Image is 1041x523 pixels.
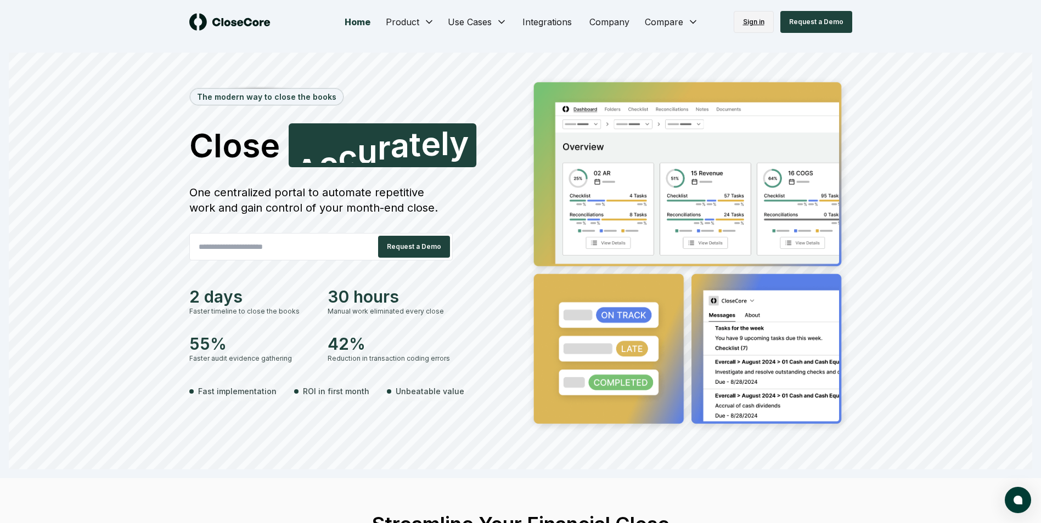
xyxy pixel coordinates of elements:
button: atlas-launcher [1005,487,1031,513]
button: Request a Demo [780,11,852,33]
span: t [409,128,420,161]
span: Product [386,15,419,29]
span: c [319,147,338,180]
span: r [378,131,391,164]
span: Use Cases [448,15,492,29]
div: Faster timeline to close the books [189,306,314,316]
span: l [440,127,449,160]
button: Use Cases [441,11,514,33]
span: e [420,127,440,160]
span: u [357,135,378,168]
button: Request a Demo [378,236,450,258]
div: Manual work eliminated every close [328,306,453,316]
div: 42% [328,334,453,354]
img: Jumbotron [525,75,852,435]
div: 55% [189,334,314,354]
div: Faster audit evidence gathering [189,354,314,363]
span: Compare [645,15,683,29]
span: Unbeatable value [396,385,464,397]
span: A [295,154,319,187]
span: Close [189,129,280,162]
div: 30 hours [328,287,453,306]
span: ROI in first month [303,385,369,397]
a: Sign in [734,11,774,33]
span: y [449,127,468,160]
div: 2 days [189,287,314,306]
button: Compare [638,11,705,33]
a: Home [336,11,379,33]
span: c [338,140,357,173]
button: Product [379,11,441,33]
div: The modern way to close the books [190,89,343,105]
span: a [391,129,409,162]
a: Integrations [514,11,581,33]
span: Fast implementation [198,385,277,397]
a: Company [581,11,638,33]
div: Reduction in transaction coding errors [328,354,453,363]
img: logo [189,13,271,31]
div: One centralized portal to automate repetitive work and gain control of your month-end close. [189,185,453,215]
